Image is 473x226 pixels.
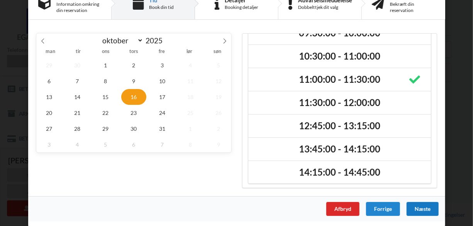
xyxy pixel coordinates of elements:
div: Forrige [366,202,400,216]
h2: 14:15:00 - 14:45:00 [254,166,426,178]
span: søn [203,49,231,54]
span: oktober 6, 2025 [36,73,62,89]
span: oktober 23, 2025 [121,105,146,121]
span: oktober 8, 2025 [93,73,118,89]
span: oktober 11, 2025 [178,73,203,89]
span: oktober 29, 2025 [93,121,118,137]
div: Næste [406,202,438,216]
span: oktober 26, 2025 [206,105,231,121]
span: oktober 25, 2025 [178,105,203,121]
span: november 2, 2025 [206,121,231,137]
span: oktober 13, 2025 [36,89,62,105]
div: Bekræft din reservation [390,1,435,14]
span: oktober 1, 2025 [93,57,118,73]
span: november 4, 2025 [64,137,90,152]
span: oktober 3, 2025 [149,57,175,73]
span: lør [175,49,203,54]
div: Dobbelttjek dit valg [298,4,352,10]
span: oktober 7, 2025 [64,73,90,89]
span: november 6, 2025 [121,137,146,152]
span: oktober 21, 2025 [64,105,90,121]
span: september 29, 2025 [36,57,62,73]
div: Booking detaljer [225,4,258,10]
span: november 8, 2025 [178,137,203,152]
span: november 9, 2025 [206,137,231,152]
span: november 5, 2025 [93,137,118,152]
span: oktober 27, 2025 [36,121,62,137]
select: Month [98,36,143,45]
span: oktober 28, 2025 [64,121,90,137]
span: oktober 19, 2025 [206,89,231,105]
span: oktober 14, 2025 [64,89,90,105]
span: tors [120,49,147,54]
span: oktober 9, 2025 [121,73,146,89]
span: oktober 15, 2025 [93,89,118,105]
span: oktober 12, 2025 [206,73,231,89]
h2: 13:45:00 - 14:15:00 [254,143,426,155]
span: oktober 17, 2025 [149,89,175,105]
span: september 30, 2025 [64,57,90,73]
span: oktober 18, 2025 [178,89,203,105]
span: oktober 20, 2025 [36,105,62,121]
input: Year [143,36,169,45]
span: tir [64,49,92,54]
span: oktober 31, 2025 [149,121,175,137]
div: Afbryd [326,202,359,216]
span: november 1, 2025 [178,121,203,137]
h2: 12:45:00 - 13:15:00 [254,120,426,132]
span: oktober 4, 2025 [178,57,203,73]
span: ons [92,49,120,54]
span: oktober 2, 2025 [121,57,146,73]
span: oktober 10, 2025 [149,73,175,89]
span: november 3, 2025 [36,137,62,152]
span: oktober 16, 2025 [121,89,146,105]
span: november 7, 2025 [149,137,175,152]
span: oktober 5, 2025 [206,57,231,73]
h2: 09:30:00 - 10:00:00 [254,27,426,39]
div: Book din tid [149,4,173,10]
span: man [36,49,64,54]
span: oktober 22, 2025 [93,105,118,121]
span: oktober 24, 2025 [149,105,175,121]
div: Information omkring din reservation [56,1,101,14]
h2: 11:30:00 - 12:00:00 [254,97,426,109]
h2: 10:30:00 - 11:00:00 [254,50,426,62]
span: oktober 30, 2025 [121,121,146,137]
span: fre [147,49,175,54]
h2: 11:00:00 - 11:30:00 [254,74,426,86]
